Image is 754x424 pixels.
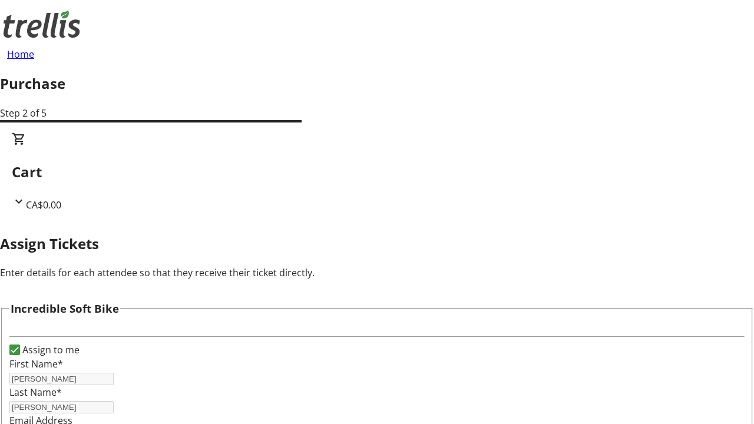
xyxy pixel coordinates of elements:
[9,357,63,370] label: First Name*
[12,132,742,212] div: CartCA$0.00
[26,198,61,211] span: CA$0.00
[9,386,62,399] label: Last Name*
[20,343,80,357] label: Assign to me
[12,161,742,183] h2: Cart
[11,300,119,317] h3: Incredible Soft Bike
